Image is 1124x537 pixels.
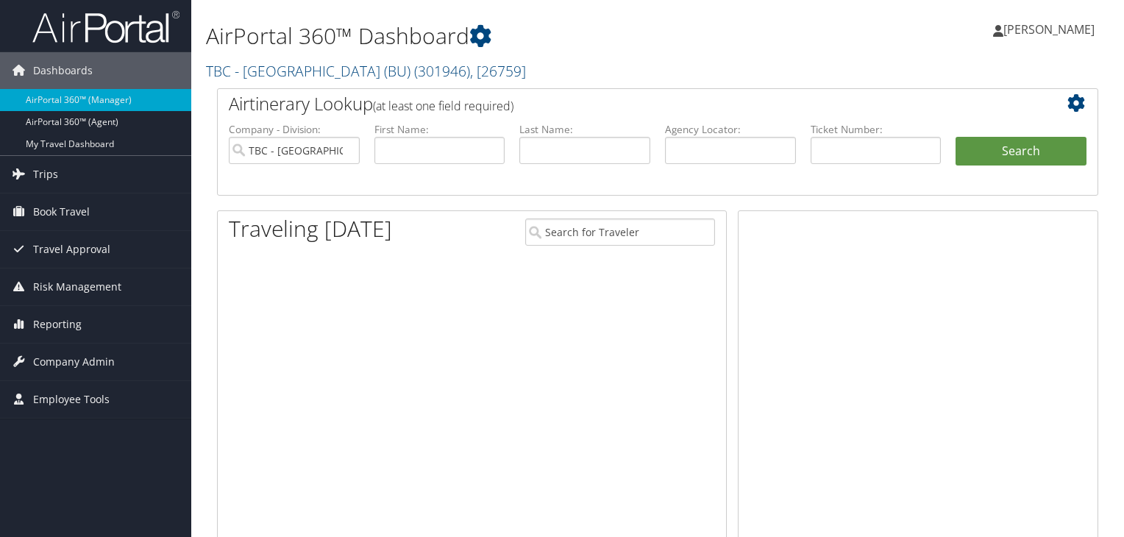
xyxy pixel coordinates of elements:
[206,21,808,51] h1: AirPortal 360™ Dashboard
[33,344,115,380] span: Company Admin
[665,122,796,137] label: Agency Locator:
[811,122,942,137] label: Ticket Number:
[33,231,110,268] span: Travel Approval
[33,306,82,343] span: Reporting
[33,381,110,418] span: Employee Tools
[519,122,650,137] label: Last Name:
[229,122,360,137] label: Company - Division:
[374,122,505,137] label: First Name:
[32,10,179,44] img: airportal-logo.png
[470,61,526,81] span: , [ 26759 ]
[956,137,1086,166] button: Search
[33,52,93,89] span: Dashboards
[1003,21,1095,38] span: [PERSON_NAME]
[206,61,526,81] a: TBC - [GEOGRAPHIC_DATA] (BU)
[33,268,121,305] span: Risk Management
[525,218,715,246] input: Search for Traveler
[414,61,470,81] span: ( 301946 )
[993,7,1109,51] a: [PERSON_NAME]
[33,156,58,193] span: Trips
[33,193,90,230] span: Book Travel
[373,98,513,114] span: (at least one field required)
[229,91,1013,116] h2: Airtinerary Lookup
[229,213,392,244] h1: Traveling [DATE]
